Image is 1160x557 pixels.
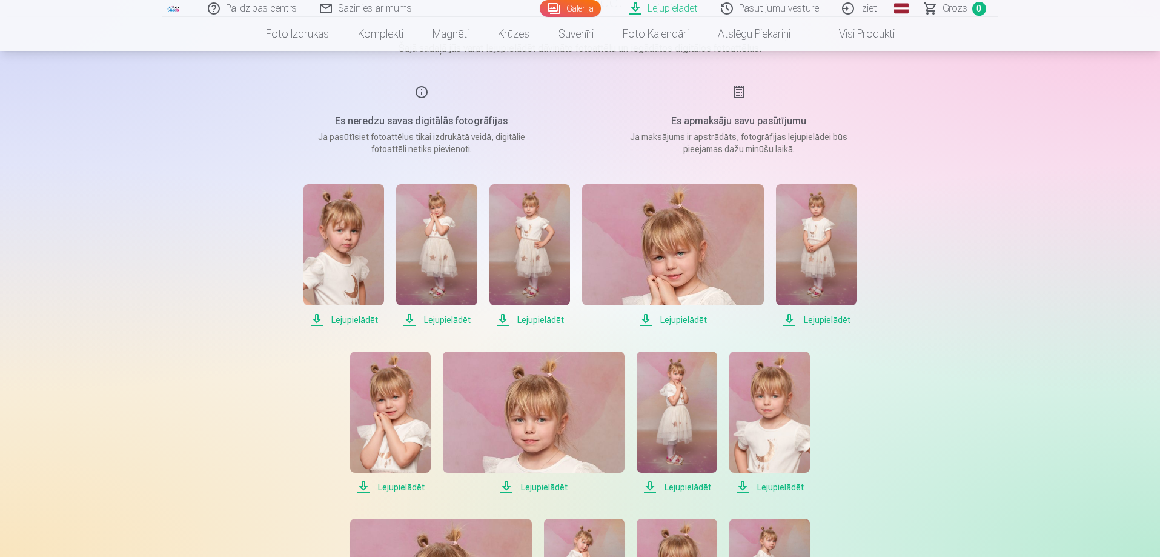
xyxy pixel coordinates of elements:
[350,480,431,495] span: Lejupielādēt
[637,352,717,495] a: Lejupielādēt
[418,17,483,51] a: Magnēti
[489,184,570,327] a: Lejupielādēt
[582,313,764,327] span: Lejupielādēt
[776,313,857,327] span: Lejupielādēt
[624,131,854,155] p: Ja maksājums ir apstrādāts, fotogrāfijas lejupielādei būs pieejamas dažu minūšu laikā.
[307,114,537,128] h5: Es neredzu savas digitālās fotogrāfijas
[776,184,857,327] a: Lejupielādēt
[443,480,625,495] span: Lejupielādēt
[943,1,967,16] span: Grozs
[582,184,764,327] a: Lejupielādēt
[307,131,537,155] p: Ja pasūtīsiet fotoattēlus tikai izdrukātā veidā, digitālie fotoattēli netiks pievienoti.
[443,352,625,495] a: Lejupielādēt
[396,184,477,327] a: Lejupielādēt
[544,17,608,51] a: Suvenīri
[483,17,544,51] a: Krūzes
[972,2,986,16] span: 0
[805,17,909,51] a: Visi produkti
[343,17,418,51] a: Komplekti
[167,5,181,12] img: /fa1
[251,17,343,51] a: Foto izdrukas
[489,313,570,327] span: Lejupielādēt
[303,184,384,327] a: Lejupielādēt
[729,480,810,495] span: Lejupielādēt
[637,480,717,495] span: Lejupielādēt
[303,313,384,327] span: Lejupielādēt
[703,17,805,51] a: Atslēgu piekariņi
[729,352,810,495] a: Lejupielādēt
[350,352,431,495] a: Lejupielādēt
[396,313,477,327] span: Lejupielādēt
[624,114,854,128] h5: Es apmaksāju savu pasūtījumu
[608,17,703,51] a: Foto kalendāri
